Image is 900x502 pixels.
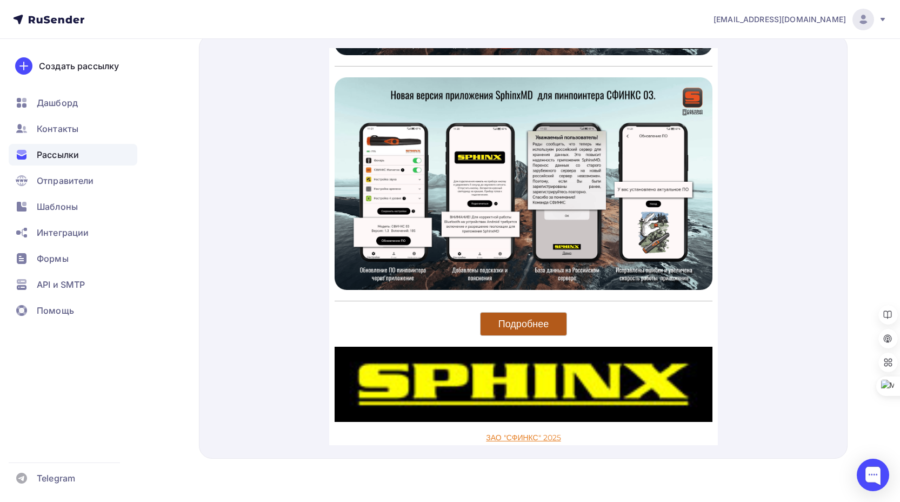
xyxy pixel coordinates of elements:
[9,248,137,269] a: Формы
[39,60,119,72] div: Создать рассылку
[9,118,137,140] a: Контакты
[9,92,137,114] a: Дашборд
[151,264,238,288] a: Подробнее
[37,304,74,317] span: Помощь
[714,14,846,25] span: [EMAIL_ADDRESS][DOMAIN_NAME]
[714,9,887,30] a: [EMAIL_ADDRESS][DOMAIN_NAME]
[37,226,89,239] span: Интеграции
[37,252,69,265] span: Формы
[37,472,75,485] span: Telegram
[169,269,219,282] span: Подробнее
[157,385,231,394] a: ЗАО "СФИНКС" 2025
[9,144,137,166] a: Рассылки
[37,122,78,135] span: Контакты
[9,196,137,217] a: Шаблоны
[37,278,85,291] span: API и SMTP
[37,96,78,109] span: Дашборд
[37,200,78,213] span: Шаблоны
[37,174,94,187] span: Отправители
[5,253,383,253] table: divider
[9,170,137,191] a: Отправители
[37,148,79,161] span: Рассылки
